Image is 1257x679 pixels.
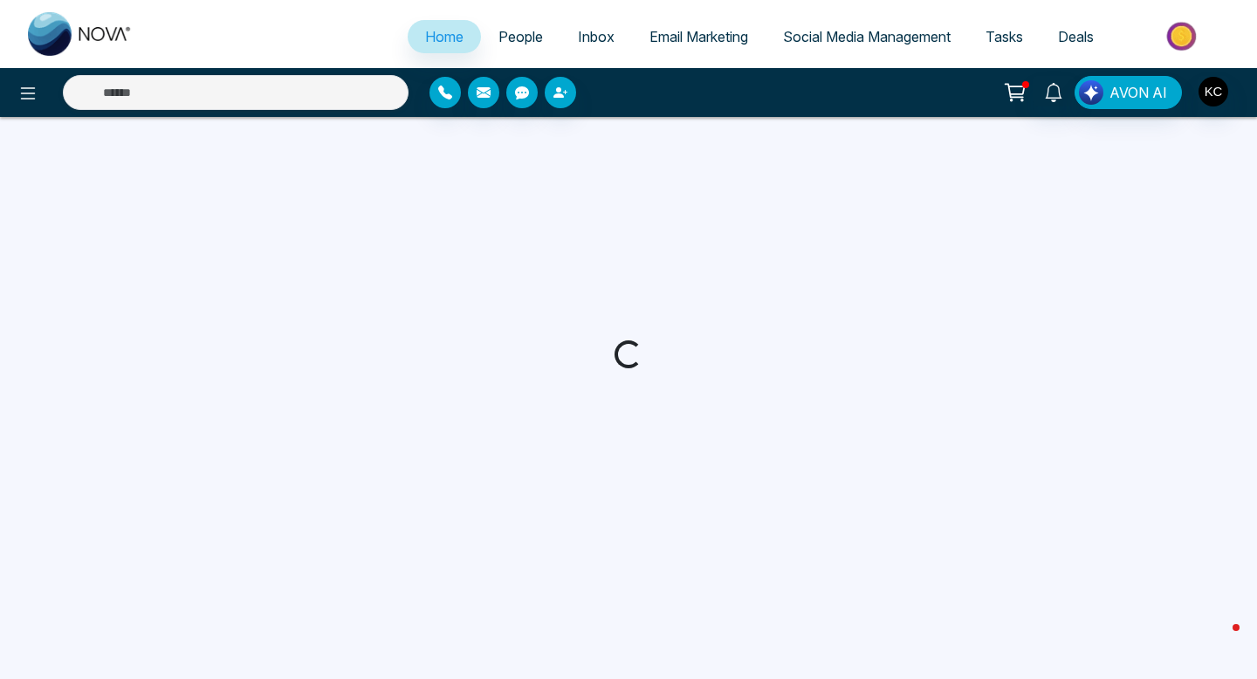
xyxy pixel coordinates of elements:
[28,12,133,56] img: Nova CRM Logo
[408,20,481,53] a: Home
[766,20,968,53] a: Social Media Management
[498,28,543,45] span: People
[783,28,951,45] span: Social Media Management
[1198,620,1240,662] iframe: Intercom live chat
[560,20,632,53] a: Inbox
[1041,20,1111,53] a: Deals
[1199,77,1228,106] img: User Avatar
[1058,28,1094,45] span: Deals
[1075,76,1182,109] button: AVON AI
[632,20,766,53] a: Email Marketing
[425,28,464,45] span: Home
[968,20,1041,53] a: Tasks
[1079,80,1103,105] img: Lead Flow
[1109,82,1167,103] span: AVON AI
[1120,17,1247,56] img: Market-place.gif
[481,20,560,53] a: People
[578,28,615,45] span: Inbox
[649,28,748,45] span: Email Marketing
[986,28,1023,45] span: Tasks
